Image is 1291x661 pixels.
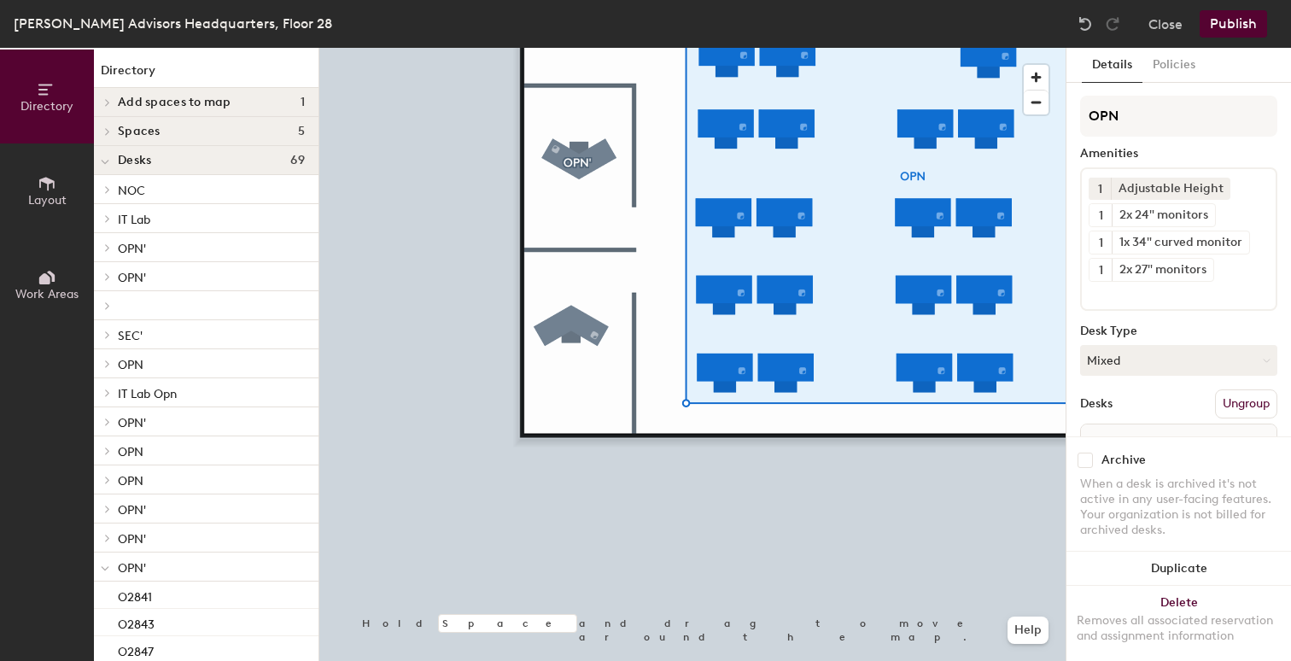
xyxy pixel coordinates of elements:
[118,358,143,372] span: OPN
[298,125,305,138] span: 5
[1080,477,1277,538] div: When a desk is archived it's not active in any user-facing features. Your organization is not bil...
[118,125,161,138] span: Spaces
[1215,389,1277,418] button: Ungroup
[20,99,73,114] span: Directory
[1089,204,1112,226] button: 1
[1077,15,1094,32] img: Undo
[1112,259,1213,281] div: 2x 27" monitors
[94,61,318,88] h1: Directory
[118,532,146,547] span: OPN'
[118,561,146,576] span: OPN'
[28,193,67,208] span: Layout
[1148,10,1183,38] button: Close
[118,329,143,343] span: SEC'
[1101,453,1146,467] div: Archive
[1082,48,1142,83] button: Details
[118,416,146,430] span: OPN'
[1084,426,1136,457] span: Name
[118,612,155,632] p: O2843
[1098,180,1102,198] span: 1
[1112,231,1249,254] div: 1x 34" curved monitor
[1066,552,1291,586] button: Duplicate
[1099,234,1103,252] span: 1
[1142,48,1206,83] button: Policies
[118,445,143,459] span: OPN
[1099,261,1103,279] span: 1
[1215,426,1273,457] span: Sticker
[1112,204,1215,226] div: 2x 24" monitors
[1008,617,1049,644] button: Help
[1099,207,1103,225] span: 1
[1080,397,1113,411] div: Desks
[301,96,305,109] span: 1
[1089,178,1111,200] button: 1
[1104,15,1121,32] img: Redo
[1089,259,1112,281] button: 1
[1080,345,1277,376] button: Mixed
[15,287,79,301] span: Work Areas
[118,474,143,488] span: OPN
[1080,325,1277,338] div: Desk Type
[14,13,332,34] div: [PERSON_NAME] Advisors Headquarters, Floor 28
[118,271,146,285] span: OPN'
[1080,147,1277,161] div: Amenities
[1200,10,1267,38] button: Publish
[118,242,146,256] span: OPN'
[1077,613,1281,644] div: Removes all associated reservation and assignment information
[1111,178,1230,200] div: Adjustable Height
[1066,586,1291,661] button: DeleteRemoves all associated reservation and assignment information
[290,154,305,167] span: 69
[118,640,154,659] p: O2847
[118,96,231,109] span: Add spaces to map
[118,503,146,518] span: OPN'
[118,213,150,227] span: IT Lab
[118,387,177,401] span: IT Lab Opn
[1089,231,1112,254] button: 1
[118,154,151,167] span: Desks
[118,184,145,198] span: NOC
[118,585,152,605] p: O2841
